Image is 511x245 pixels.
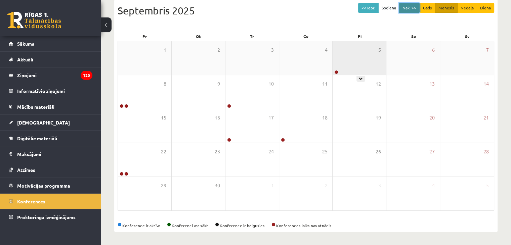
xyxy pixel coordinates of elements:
[378,182,381,189] span: 3
[279,32,333,41] div: Ce
[118,223,494,229] div: Konference ir aktīva Konferenci var sākt Konference ir beigusies Konferences laiks nav atnācis
[9,83,92,99] a: Informatīvie ziņojumi
[271,46,274,54] span: 3
[376,148,381,155] span: 26
[322,114,327,121] span: 18
[9,209,92,225] a: Proktoringa izmēģinājums
[161,114,166,121] span: 15
[17,56,33,62] span: Aktuāli
[171,32,225,41] div: Ot
[268,148,274,155] span: 24
[376,114,381,121] span: 19
[432,182,435,189] span: 4
[429,148,435,155] span: 27
[429,114,435,121] span: 20
[161,182,166,189] span: 29
[333,32,387,41] div: Pi
[17,104,54,110] span: Mācību materiāli
[483,114,489,121] span: 21
[215,148,220,155] span: 23
[358,3,379,13] button: << Iepr.
[376,80,381,88] span: 12
[17,41,34,47] span: Sākums
[7,12,61,29] a: Rīgas 1. Tālmācības vidusskola
[477,3,494,13] button: Diena
[420,3,435,13] button: Gads
[387,32,440,41] div: Se
[432,46,435,54] span: 6
[17,135,57,141] span: Digitālie materiāli
[17,67,92,83] legend: Ziņojumi
[9,178,92,193] a: Motivācijas programma
[17,83,92,99] legend: Informatīvie ziņojumi
[399,3,420,13] button: Nāk. >>
[215,182,220,189] span: 30
[164,46,166,54] span: 1
[217,46,220,54] span: 2
[9,67,92,83] a: Ziņojumi120
[486,182,489,189] span: 5
[9,146,92,162] a: Maksājumi
[325,182,327,189] span: 2
[9,99,92,114] a: Mācību materiāli
[322,80,327,88] span: 11
[268,80,274,88] span: 10
[17,183,70,189] span: Motivācijas programma
[9,52,92,67] a: Aktuāli
[225,32,279,41] div: Tr
[161,148,166,155] span: 22
[17,214,76,220] span: Proktoringa izmēģinājums
[483,148,489,155] span: 28
[440,32,494,41] div: Sv
[486,46,489,54] span: 7
[9,162,92,178] a: Atzīmes
[378,46,381,54] span: 5
[271,182,274,189] span: 1
[118,32,171,41] div: Pr
[17,146,92,162] legend: Maksājumi
[268,114,274,121] span: 17
[9,36,92,51] a: Sākums
[322,148,327,155] span: 25
[215,114,220,121] span: 16
[81,71,92,80] i: 120
[118,3,494,18] div: Septembris 2025
[483,80,489,88] span: 14
[217,80,220,88] span: 9
[164,80,166,88] span: 8
[435,3,458,13] button: Mēnesis
[378,3,399,13] button: Šodiena
[325,46,327,54] span: 4
[9,131,92,146] a: Digitālie materiāli
[17,167,35,173] span: Atzīmes
[457,3,477,13] button: Nedēļa
[429,80,435,88] span: 13
[17,198,45,204] span: Konferences
[9,194,92,209] a: Konferences
[9,115,92,130] a: [DEMOGRAPHIC_DATA]
[17,119,70,126] span: [DEMOGRAPHIC_DATA]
